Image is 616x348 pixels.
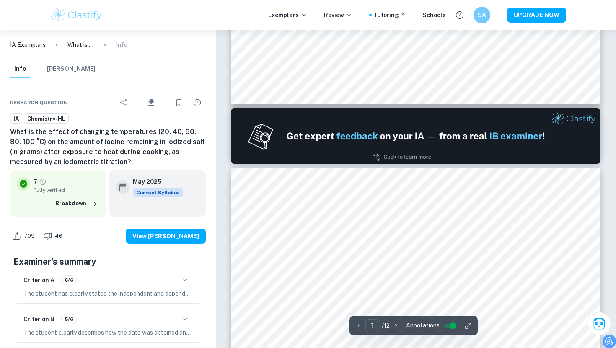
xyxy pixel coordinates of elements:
span: 6/6 [62,276,76,284]
div: Dislike [41,229,67,243]
span: Research question [10,99,68,106]
span: 46 [50,232,67,240]
button: [PERSON_NAME] [47,60,96,78]
button: SA [474,7,490,23]
div: Bookmark [171,94,187,111]
button: Breakdown [53,197,99,210]
button: View [PERSON_NAME] [126,229,206,244]
button: Ask Clai [588,312,611,335]
a: Grade fully verified [39,178,47,186]
div: Report issue [189,94,206,111]
span: Annotations [406,321,440,330]
button: UPGRADE NOW [507,8,566,23]
p: / 12 [382,321,390,330]
h6: SA [477,10,487,20]
h6: May 2025 [133,177,176,186]
div: Share [116,94,132,111]
span: IA [10,115,22,123]
h6: Criterion A [23,276,54,285]
a: IA Exemplars [10,40,46,49]
a: Schools [422,10,446,20]
a: IA [10,113,22,124]
p: What is the effect of changing temperatures (20, 40, 60, 80, 100 °C) on the amount of iodine rema... [67,40,94,49]
img: Ad [231,108,600,164]
p: The student clearly describes how the data was obtained and processed, displaying the data in tab... [23,328,192,337]
h6: What is the effect of changing temperatures (20, 40, 60, 80, 100 °C) on the amount of iodine rema... [10,127,206,167]
img: Clastify logo [50,7,103,23]
span: 5/6 [62,315,76,323]
div: Download [134,92,169,113]
p: Info [116,40,127,49]
a: Chemistry-HL [24,113,69,124]
button: Help and Feedback [453,8,467,22]
span: Chemistry-HL [24,115,68,123]
button: Info [10,60,30,78]
p: 7 [34,177,37,186]
div: Like [10,229,39,243]
h5: Examiner's summary [13,255,202,268]
h6: Criterion B [23,314,54,324]
p: The student has clearly stated the independent and dependent variables in the research question, ... [23,289,192,298]
p: Exemplars [268,10,307,20]
span: Current Syllabus [133,188,183,197]
span: 709 [19,232,39,240]
a: Tutoring [373,10,406,20]
span: Fully verified [34,186,99,194]
div: This exemplar is based on the current syllabus. Feel free to refer to it for inspiration/ideas wh... [133,188,183,197]
p: Review [324,10,352,20]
